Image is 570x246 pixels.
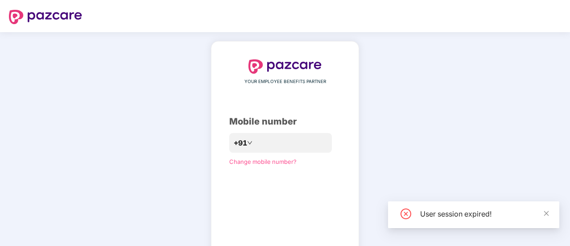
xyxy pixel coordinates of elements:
span: down [247,140,252,146]
span: close [543,210,549,217]
span: +91 [234,138,247,149]
span: close-circle [401,208,411,219]
div: User session expired! [420,208,549,219]
a: Change mobile number? [229,158,297,165]
span: YOUR EMPLOYEE BENEFITS PARTNER [244,78,326,85]
img: logo [9,10,82,24]
div: Mobile number [229,115,341,129]
img: logo [248,59,322,74]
